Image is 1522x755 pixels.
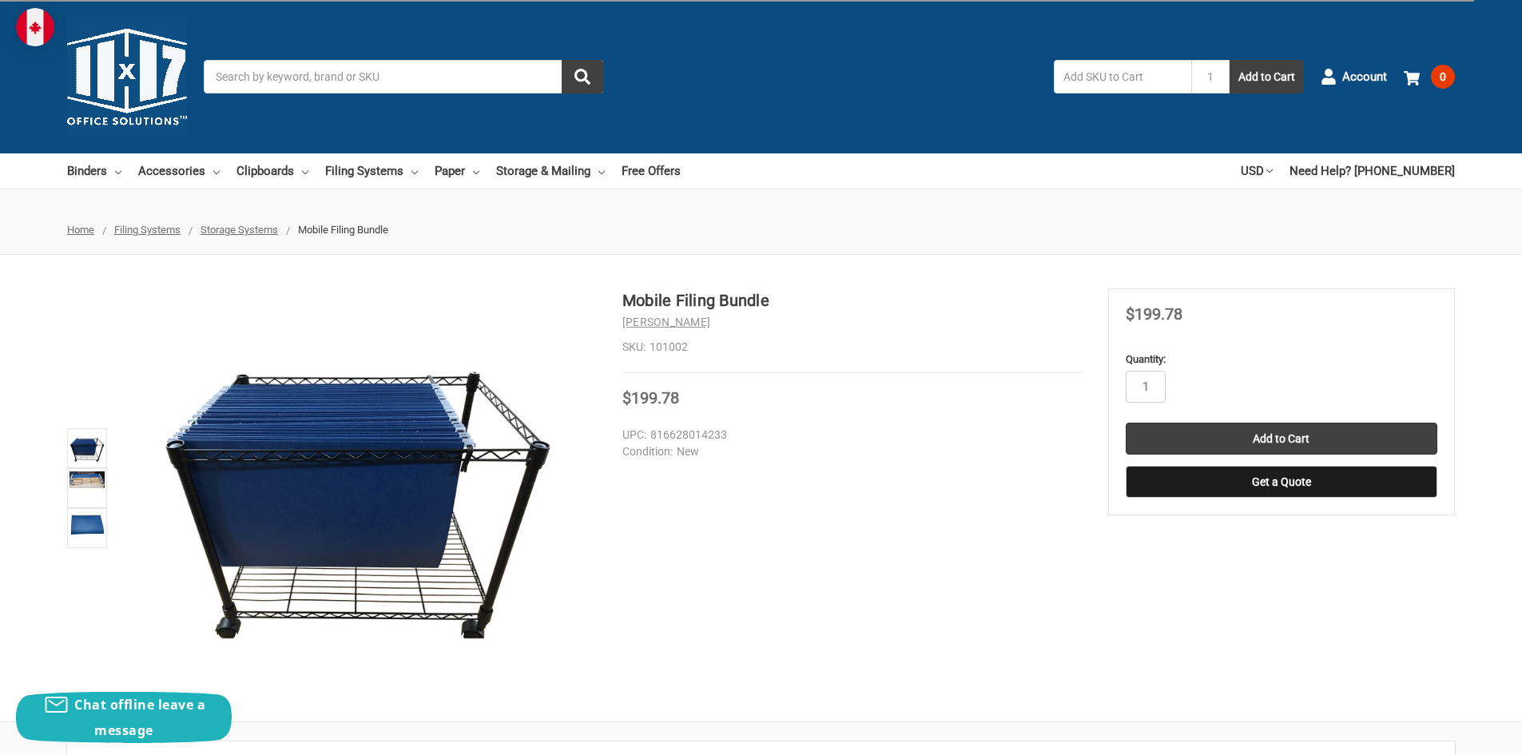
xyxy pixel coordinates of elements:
span: Chat offline leave a message [74,696,205,739]
dd: 101002 [622,339,1082,356]
dt: Condition: [622,443,673,460]
a: USD [1241,153,1273,189]
a: Paper [435,153,479,189]
a: Binders [67,153,121,189]
a: Storage & Mailing [496,153,605,189]
iframe: Google Customer Reviews [1390,712,1522,755]
dt: SKU: [622,339,646,356]
img: Mobile Filing Bundle [70,471,105,488]
a: Accessories [138,153,220,189]
img: Mobile Filing Bundle [70,431,105,466]
dd: New [622,443,1075,460]
input: Add to Cart [1126,423,1437,455]
a: Clipboards [236,153,308,189]
img: Mobile Filing Bundle [158,288,558,688]
a: [PERSON_NAME] [622,316,710,328]
span: Mobile Filing Bundle [298,224,388,236]
button: Add to Cart [1230,60,1304,93]
a: Free Offers [622,153,681,189]
a: Storage Systems [201,224,278,236]
a: Home [67,224,94,236]
input: Add SKU to Cart [1054,60,1191,93]
a: 0 [1404,56,1455,97]
input: Search by keyword, brand or SKU [204,60,603,93]
label: Quantity: [1126,352,1437,368]
a: Need Help? [PHONE_NUMBER] [1290,153,1455,189]
span: 0 [1431,65,1455,89]
span: Account [1342,68,1387,86]
a: Filing Systems [325,153,418,189]
span: $199.78 [622,388,679,407]
span: $199.78 [1126,304,1182,324]
img: Mobile Filing Bundle [70,511,105,536]
img: duty and tax information for Canada [16,8,54,46]
h1: Mobile Filing Bundle [622,288,1082,312]
img: 11x17.com [67,17,187,137]
button: Chat offline leave a message [16,692,232,743]
dt: UPC: [622,427,646,443]
a: Filing Systems [114,224,181,236]
dd: 816628014233 [622,427,1075,443]
button: Get a Quote [1126,466,1437,498]
a: Account [1321,56,1387,97]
